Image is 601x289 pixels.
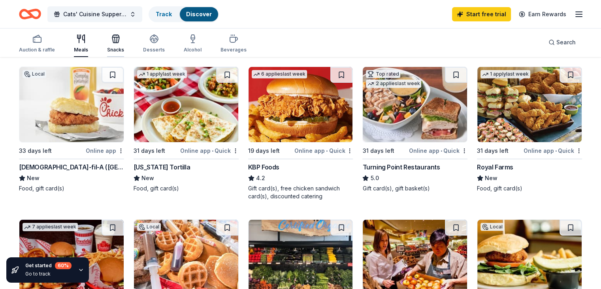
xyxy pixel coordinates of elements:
div: 6 applies last week [252,70,307,78]
div: Food, gift card(s) [19,184,124,192]
a: Image for California Tortilla1 applylast week31 days leftOnline app•Quick[US_STATE] TortillaNewFo... [134,67,239,192]
div: 1 apply last week [480,70,530,78]
div: 2 applies last week [366,80,421,88]
div: Local [480,223,504,231]
div: Online app Quick [180,146,239,156]
div: 19 days left [248,146,280,156]
button: Cats' Cuisine Supper Club [47,6,142,22]
div: Food, gift card(s) [477,184,582,192]
div: Snacks [107,47,124,53]
a: Home [19,5,41,23]
div: Food, gift card(s) [134,184,239,192]
img: Image for California Tortilla [134,67,238,142]
button: Alcohol [184,31,202,57]
button: Snacks [107,31,124,57]
img: Image for KBP Foods [249,67,353,142]
a: Image for Royal Farms1 applylast week31 days leftOnline app•QuickRoyal FarmsNewFood, gift card(s) [477,67,582,192]
a: Discover [186,11,212,17]
div: 1 apply last week [137,70,187,78]
div: Turning Point Restaurants [362,162,440,172]
span: Cats' Cuisine Supper Club [63,10,126,19]
div: 31 days left [362,146,394,156]
div: 31 days left [477,146,509,156]
div: 33 days left [19,146,52,156]
a: Earn Rewards [514,7,571,21]
div: KBP Foods [248,162,279,172]
a: Image for Turning Point RestaurantsTop rated2 applieslast week31 days leftOnline app•QuickTurning... [362,67,467,192]
div: Top rated [366,70,400,78]
div: [US_STATE] Tortilla [134,162,190,172]
span: New [141,173,154,183]
div: Alcohol [184,47,202,53]
div: Online app Quick [409,146,467,156]
div: Online app [86,146,124,156]
div: Online app Quick [524,146,582,156]
span: 5.0 [370,173,379,183]
span: New [485,173,497,183]
a: Start free trial [452,7,511,21]
button: Auction & raffle [19,31,55,57]
div: Go to track [25,271,72,277]
button: Search [542,34,582,50]
img: Image for Turning Point Restaurants [363,67,467,142]
div: 60 % [55,262,72,269]
button: Meals [74,31,88,57]
div: Royal Farms [477,162,513,172]
div: Gift card(s), gift basket(s) [362,184,467,192]
div: Get started [25,262,72,269]
a: Image for KBP Foods6 applieslast week19 days leftOnline app•QuickKBP Foods4.2Gift card(s), free c... [248,67,353,200]
div: Desserts [143,47,165,53]
a: Track [156,11,172,17]
a: Image for Chick-fil-A (Brick Township)Local33 days leftOnline app[DEMOGRAPHIC_DATA]-fil-A ([GEOGR... [19,67,124,192]
div: 31 days left [134,146,165,156]
div: Auction & raffle [19,47,55,53]
span: • [555,148,557,154]
div: 7 applies last week [23,223,78,231]
span: Search [556,38,576,47]
img: Image for Chick-fil-A (Brick Township) [19,67,124,142]
div: Local [23,70,46,78]
div: Online app Quick [294,146,353,156]
button: Desserts [143,31,165,57]
div: Meals [74,47,88,53]
img: Image for Royal Farms [477,67,582,142]
span: • [326,148,328,154]
div: [DEMOGRAPHIC_DATA]-fil-A ([GEOGRAPHIC_DATA]) [19,162,124,172]
div: Gift card(s), free chicken sandwich card(s), discounted catering [248,184,353,200]
button: Beverages [220,31,247,57]
button: TrackDiscover [149,6,219,22]
span: • [441,148,442,154]
div: Local [137,223,161,231]
span: 4.2 [256,173,265,183]
span: New [27,173,40,183]
span: • [212,148,213,154]
div: Beverages [220,47,247,53]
